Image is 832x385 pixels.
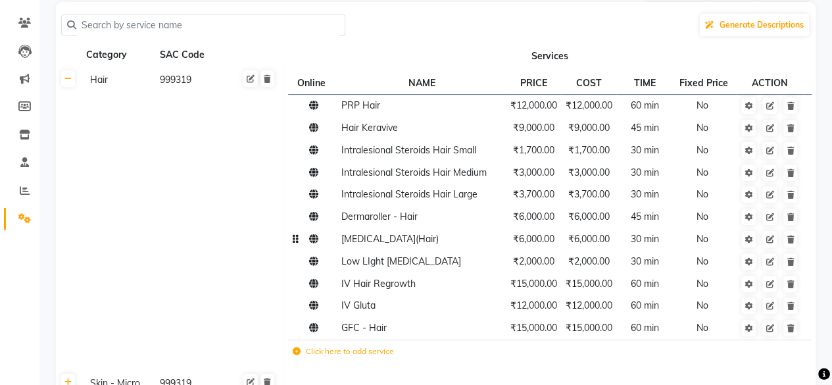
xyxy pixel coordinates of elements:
span: ₹1,700.00 [513,144,554,156]
span: 60 min [631,299,659,311]
span: No [696,299,708,311]
span: [MEDICAL_DATA](Hair) [341,233,439,245]
span: ₹2,000.00 [513,255,554,267]
span: IV Hair Regrowth [341,278,416,290]
span: No [696,278,708,290]
span: ₹15,000.00 [510,278,557,290]
span: ₹3,000.00 [568,167,610,178]
span: No [696,233,708,245]
span: IV Gluta [341,299,376,311]
span: ₹6,000.00 [513,211,554,222]
th: Fixed Price [673,72,736,94]
span: No [696,167,708,178]
span: ₹6,000.00 [568,211,610,222]
span: PRP Hair [341,99,380,111]
th: ACTION [736,72,803,94]
span: GFC - Hair [341,322,387,334]
span: ₹15,000.00 [566,278,612,290]
span: 45 min [631,122,659,134]
span: ₹3,700.00 [568,188,610,200]
th: COST [561,72,616,94]
span: Intralesional Steroids Hair Small [341,144,476,156]
span: 30 min [631,188,659,200]
div: Hair [85,72,153,88]
span: Intralesional Steroids Hair Large [341,188,477,200]
button: Generate Descriptions [700,14,809,36]
div: 999319 [159,72,226,88]
label: Click here to add service [293,346,394,357]
span: 30 min [631,255,659,267]
span: Intralesional Steroids Hair Medium [341,167,487,178]
div: SAC Code [159,47,227,63]
span: ₹6,000.00 [513,233,554,245]
span: 30 min [631,144,659,156]
span: Low LIght [MEDICAL_DATA] [341,255,461,267]
th: NAME [337,72,506,94]
th: TIME [616,72,673,94]
span: ₹12,000.00 [566,99,612,111]
th: Services [284,43,816,68]
span: No [696,322,708,334]
input: Search by service name [76,15,339,36]
span: 60 min [631,278,659,290]
span: Hair Keravive [341,122,398,134]
span: ₹9,000.00 [568,122,610,134]
span: Generate Descriptions [720,20,804,30]
div: Category [85,47,153,63]
span: No [696,255,708,267]
span: ₹15,000.00 [510,322,557,334]
span: ₹15,000.00 [566,322,612,334]
span: ₹12,000.00 [510,99,557,111]
span: 60 min [631,322,659,334]
th: PRICE [506,72,562,94]
span: Dermaroller - Hair [341,211,418,222]
span: No [696,99,708,111]
span: No [696,211,708,222]
span: 45 min [631,211,659,222]
span: 60 min [631,99,659,111]
span: ₹9,000.00 [513,122,554,134]
span: ₹12,000.00 [510,299,557,311]
span: ₹6,000.00 [568,233,610,245]
span: ₹2,000.00 [568,255,610,267]
span: No [696,144,708,156]
span: No [696,122,708,134]
span: ₹1,700.00 [568,144,610,156]
span: No [696,188,708,200]
span: 30 min [631,233,659,245]
th: Online [288,72,337,94]
span: ₹3,000.00 [513,167,554,178]
span: 30 min [631,167,659,178]
span: ₹3,700.00 [513,188,554,200]
span: ₹12,000.00 [566,299,612,311]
